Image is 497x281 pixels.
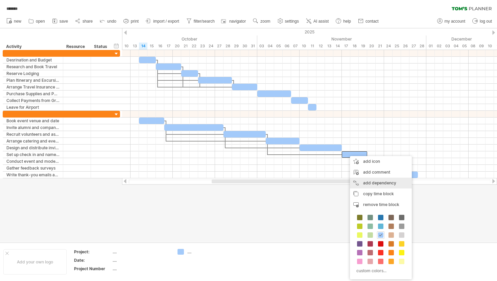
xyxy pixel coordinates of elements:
a: help [334,17,353,26]
a: zoom [251,17,272,26]
div: Arrange Travel Insurance and Documents [6,84,60,90]
div: Book event venue and date [6,118,60,124]
span: navigator [229,19,246,24]
div: Friday, 31 October 2025 [249,43,257,50]
span: share [82,19,93,24]
div: Tuesday, 9 December 2025 [477,43,486,50]
div: Purchase Supplies and Pack [6,91,60,97]
div: Status [94,43,109,50]
div: Friday, 24 October 2025 [207,43,215,50]
div: Thursday, 4 December 2025 [452,43,460,50]
div: Monday, 24 November 2025 [384,43,393,50]
div: Monday, 17 November 2025 [342,43,350,50]
div: Set up check in and name tag system [6,151,60,158]
div: Friday, 21 November 2025 [376,43,384,50]
div: Arrange catering and event setup [6,138,60,144]
div: add comment [350,167,412,178]
a: print [122,17,141,26]
div: Wednesday, 29 October 2025 [232,43,240,50]
div: Project Number [74,266,111,272]
div: Research and Book Travel [6,63,60,70]
a: import / export [144,17,181,26]
span: help [343,19,351,24]
a: log out [471,17,494,26]
span: contact [365,19,379,24]
div: Wednesday, 10 December 2025 [486,43,494,50]
div: Wednesday, 3 December 2025 [443,43,452,50]
div: Reserve Lodging [6,70,60,77]
span: undo [107,19,116,24]
div: Thursday, 13 November 2025 [325,43,333,50]
span: my account [445,19,465,24]
div: Thursday, 6 November 2025 [283,43,291,50]
div: October 2025 [63,35,257,43]
div: Tuesday, 25 November 2025 [393,43,401,50]
span: print [131,19,139,24]
div: Friday, 17 October 2025 [164,43,173,50]
div: Thursday, 30 October 2025 [240,43,249,50]
div: Tuesday, 11 November 2025 [308,43,316,50]
div: Tuesday, 21 October 2025 [181,43,190,50]
div: Thursday, 27 November 2025 [409,43,418,50]
div: Friday, 7 November 2025 [291,43,300,50]
a: save [50,17,70,26]
div: Desrination and Budget [6,57,60,63]
div: Recruit volunteers and assign roles [6,131,60,137]
div: Friday, 5 December 2025 [460,43,469,50]
span: filter/search [194,19,215,24]
a: settings [276,17,301,26]
div: Activity [6,43,59,50]
a: contact [356,17,381,26]
div: Monday, 20 October 2025 [173,43,181,50]
div: Tuesday, 18 November 2025 [350,43,359,50]
span: AI assist [313,19,329,24]
span: remove time block [363,202,399,207]
div: Monday, 3 November 2025 [257,43,266,50]
div: Project: [74,249,111,255]
div: Thursday, 16 October 2025 [156,43,164,50]
div: Tuesday, 28 October 2025 [223,43,232,50]
div: Wednesday, 15 October 2025 [147,43,156,50]
a: undo [98,17,118,26]
div: Leave for Airport [6,104,60,110]
div: Resource [66,43,87,50]
div: Monday, 10 November 2025 [300,43,308,50]
span: copy time block [363,191,394,196]
span: open [36,19,45,24]
div: custom colors... [353,266,406,275]
div: Tuesday, 4 November 2025 [266,43,274,50]
div: Monday, 27 October 2025 [215,43,223,50]
a: navigator [220,17,248,26]
div: Tuesday, 2 December 2025 [435,43,443,50]
div: .... [113,249,169,255]
div: .... [187,249,224,255]
div: Plan Itinerary and Excursions [6,77,60,83]
a: new [5,17,23,26]
div: Friday, 10 October 2025 [122,43,131,50]
div: Thursday, 20 November 2025 [367,43,376,50]
div: Invite alumni and company reps [6,124,60,131]
div: Collect Payments from Group Member [6,97,60,104]
div: Friday, 14 November 2025 [333,43,342,50]
div: Conduct event and moderate sessions [6,158,60,164]
div: Design and distribute invitations/flyers [6,145,60,151]
a: my account [435,17,467,26]
div: Monday, 8 December 2025 [469,43,477,50]
div: Gather feedback surveys [6,165,60,171]
div: Thursday, 23 October 2025 [198,43,207,50]
div: Monday, 1 December 2025 [426,43,435,50]
div: .... [113,266,169,272]
span: zoom [260,19,270,24]
div: Add your own logo [3,249,67,275]
span: new [14,19,21,24]
div: Wednesday, 5 November 2025 [274,43,283,50]
a: share [73,17,95,26]
div: Wednesday, 22 October 2025 [190,43,198,50]
div: .... [113,257,169,263]
span: settings [285,19,299,24]
div: add icon [350,156,412,167]
div: Tuesday, 14 October 2025 [139,43,147,50]
div: November 2025 [257,35,426,43]
div: Wednesday, 12 November 2025 [316,43,325,50]
a: AI assist [304,17,331,26]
